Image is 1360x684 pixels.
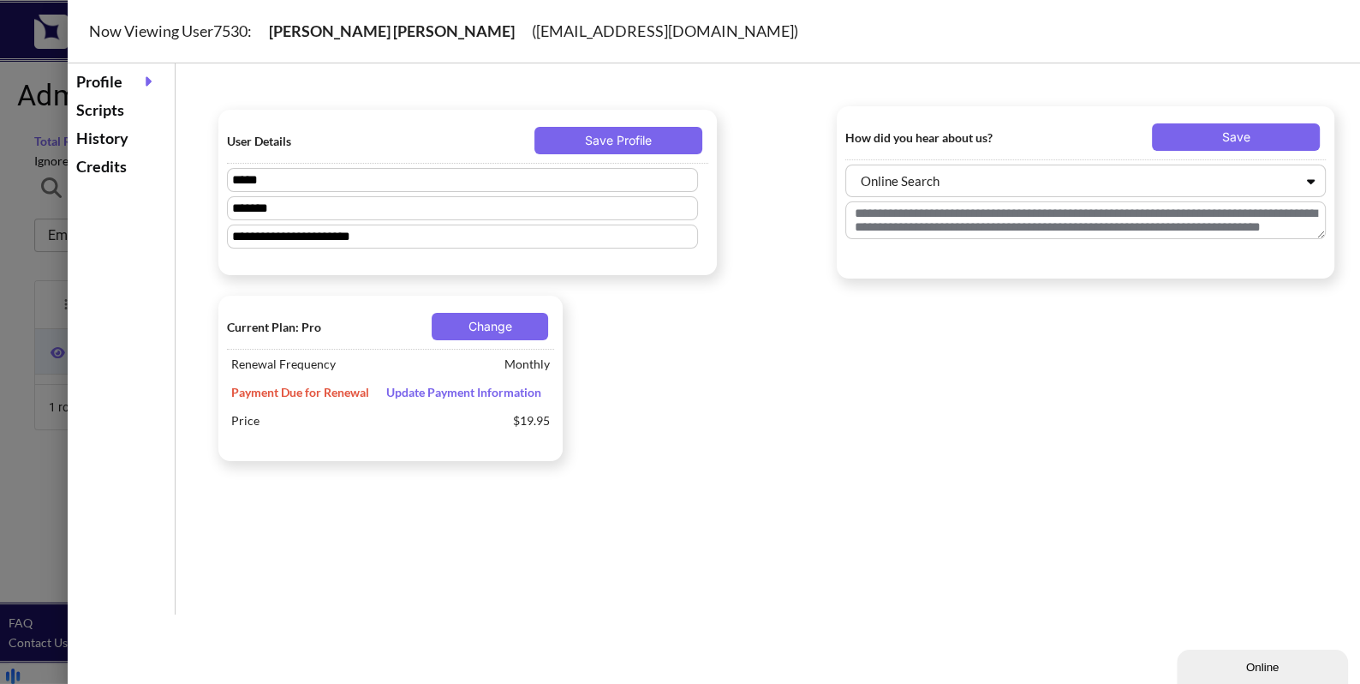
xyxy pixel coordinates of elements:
div: Profile [72,68,170,96]
span: Renewal Frequency [227,350,500,378]
button: Change [432,313,548,340]
div: Credits [72,153,170,181]
button: Save Profile [534,127,702,154]
div: Scripts [72,96,170,124]
span: $19.95 [509,406,554,435]
span: Monthly [500,350,554,378]
iframe: chat widget [1177,646,1351,684]
button: Save [1152,123,1320,151]
span: Update Payment Information [378,385,550,399]
span: Price [227,406,509,435]
span: How did you hear about us? [845,128,996,147]
span: Current Plan: Pro [227,317,326,337]
span: User Details [227,131,378,151]
span: Payment Due for Renewal [227,378,373,406]
div: History [72,124,170,153]
span: [PERSON_NAME] [PERSON_NAME] [252,21,532,40]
